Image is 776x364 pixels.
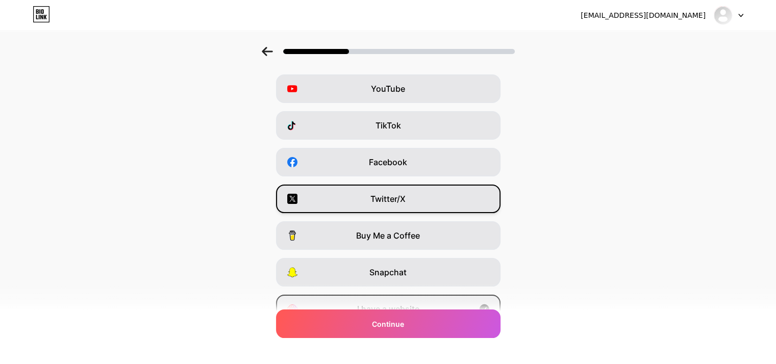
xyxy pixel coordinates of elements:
span: Snapchat [369,266,407,278]
div: [EMAIL_ADDRESS][DOMAIN_NAME] [581,10,706,21]
span: Continue [372,319,404,329]
img: plantbaby [713,6,733,25]
span: Buy Me a Coffee [356,229,420,242]
span: Facebook [369,156,407,168]
span: TikTok [376,119,401,132]
span: YouTube [371,83,405,95]
span: Twitter/X [370,193,406,205]
span: I have a website [357,303,419,315]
